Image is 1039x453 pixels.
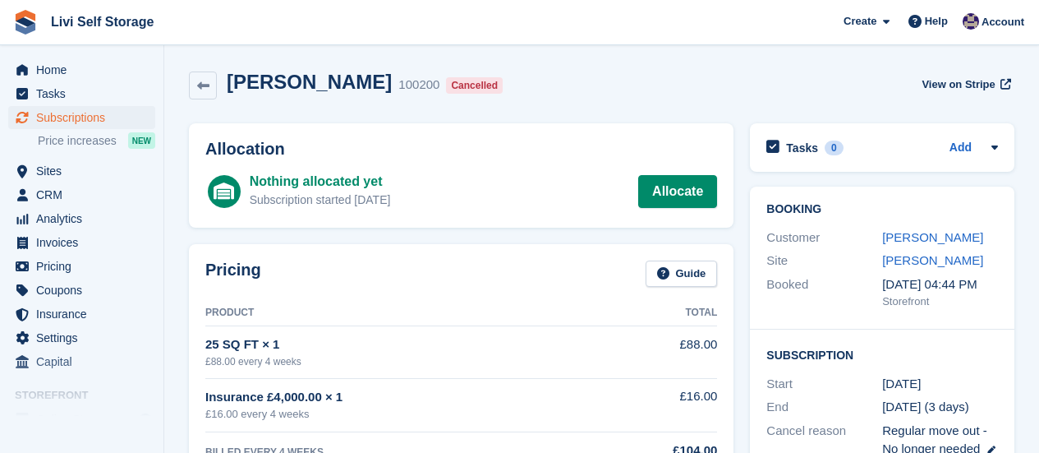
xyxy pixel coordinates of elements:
a: menu [8,303,155,326]
span: Create [844,13,876,30]
span: View on Stripe [922,76,995,93]
h2: [PERSON_NAME] [227,71,392,93]
img: Jim [963,13,979,30]
img: stora-icon-8386f47178a22dfd0bd8f6a31ec36ba5ce8667c1dd55bd0f319d3a0aa187defe.svg [13,10,38,35]
div: Site [766,252,882,270]
a: menu [8,106,155,129]
span: Subscriptions [36,106,135,129]
a: View on Stripe [915,71,1014,98]
div: Storefront [882,294,998,310]
a: menu [8,207,155,230]
a: menu [8,183,155,206]
h2: Booking [766,203,998,216]
a: menu [8,82,155,105]
div: [DATE] 04:44 PM [882,275,998,294]
a: menu [8,408,155,431]
div: End [766,398,882,417]
span: Account [982,14,1024,30]
div: Start [766,375,882,394]
span: Insurance [36,303,135,326]
div: £16.00 every 4 weeks [205,406,592,423]
a: menu [8,58,155,81]
a: menu [8,326,155,349]
span: Home [36,58,135,81]
a: Allocate [638,175,717,208]
a: [PERSON_NAME] [882,253,983,267]
h2: Tasks [786,141,818,155]
a: Livi Self Storage [44,8,160,35]
th: Product [205,300,592,326]
span: Online Store [36,408,135,431]
div: 0 [825,141,844,155]
div: Cancelled [446,77,503,94]
td: £88.00 [592,326,718,378]
div: Insurance £4,000.00 × 1 [205,388,592,407]
span: Sites [36,159,135,183]
a: menu [8,159,155,183]
div: 25 SQ FT × 1 [205,335,592,354]
span: Analytics [36,207,135,230]
div: Booked [766,275,882,310]
span: CRM [36,183,135,206]
span: Invoices [36,231,135,254]
a: Add [949,139,972,158]
span: Settings [36,326,135,349]
a: Price increases NEW [38,132,155,150]
a: menu [8,231,155,254]
span: Pricing [36,255,135,278]
a: [PERSON_NAME] [882,230,983,244]
span: Capital [36,350,135,373]
span: Price increases [38,133,117,149]
a: menu [8,255,155,278]
h2: Allocation [205,140,717,159]
td: £16.00 [592,378,718,432]
a: Guide [646,261,718,288]
span: Help [925,13,948,30]
div: NEW [128,132,155,149]
span: [DATE] (3 days) [882,400,969,414]
div: Nothing allocated yet [250,172,391,192]
span: Storefront [15,387,163,404]
div: £88.00 every 4 weeks [205,354,592,369]
div: Subscription started [DATE] [250,192,391,209]
h2: Subscription [766,346,998,363]
h2: Pricing [205,261,261,288]
a: Preview store [136,409,155,429]
th: Total [592,300,718,326]
div: Customer [766,229,882,247]
div: 100200 [398,76,439,95]
a: menu [8,350,155,373]
span: Tasks [36,82,135,105]
span: Coupons [36,279,135,302]
a: menu [8,279,155,302]
time: 2025-08-06 23:00:00 UTC [882,375,921,394]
